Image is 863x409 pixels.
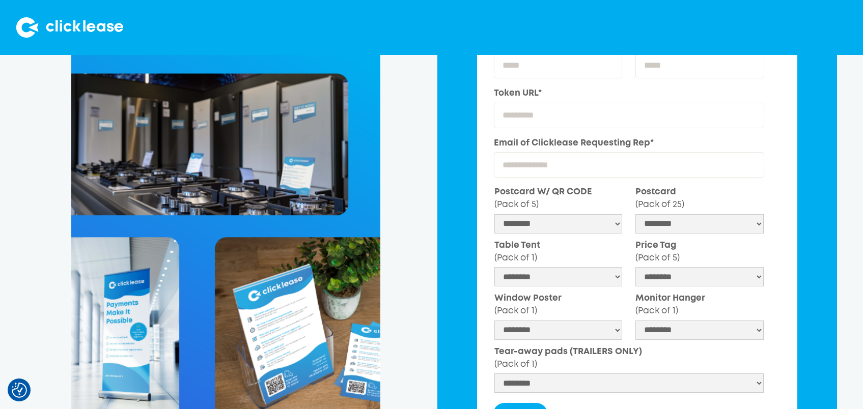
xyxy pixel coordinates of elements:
[635,240,763,265] label: Price Tag
[635,307,678,315] span: (Pack of 1)
[494,293,622,317] label: Window Poster
[494,186,622,211] label: Postcard W/ QR CODE
[494,346,764,371] label: Tear-away pads (TRAILERS ONLY)
[494,201,539,209] span: (Pack of 5)
[494,361,537,368] span: (Pack of 1)
[494,87,764,100] label: Token URL*
[635,254,680,262] span: (Pack of 5)
[16,17,123,38] img: Clicklease logo
[494,240,622,265] label: Table Tent
[635,293,763,317] label: Monitor Hanger
[12,383,27,398] img: Revisit consent button
[494,254,537,262] span: (Pack of 1)
[494,137,764,150] label: Email of Clicklease Requesting Rep*
[635,201,684,209] span: (Pack of 25)
[635,186,763,211] label: Postcard
[494,307,537,315] span: (Pack of 1)
[12,383,27,398] button: Consent Preferences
